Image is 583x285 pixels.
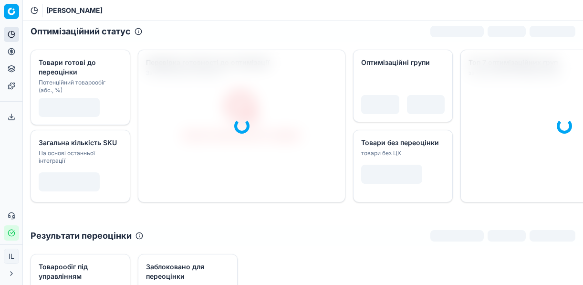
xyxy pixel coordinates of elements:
[39,138,120,148] div: Загальна кількість SKU
[46,6,103,15] nav: breadcrumb
[31,229,132,243] h2: Результати переоцінки
[361,149,443,157] div: товари без ЦК
[31,25,131,38] h2: Оптимізаційний статус
[39,262,120,281] div: Товарообіг під управлінням
[39,79,120,94] div: Потенційний товарообіг (абс., %)
[361,58,443,67] div: Оптимізаційні групи
[146,262,228,281] div: Заблоковано для переоцінки
[39,58,120,77] div: Товари готові до переоцінки
[46,6,103,15] span: [PERSON_NAME]
[39,149,120,165] div: На основі останньої інтеграції
[4,249,19,264] button: IL
[361,138,443,148] div: Товари без переоцінки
